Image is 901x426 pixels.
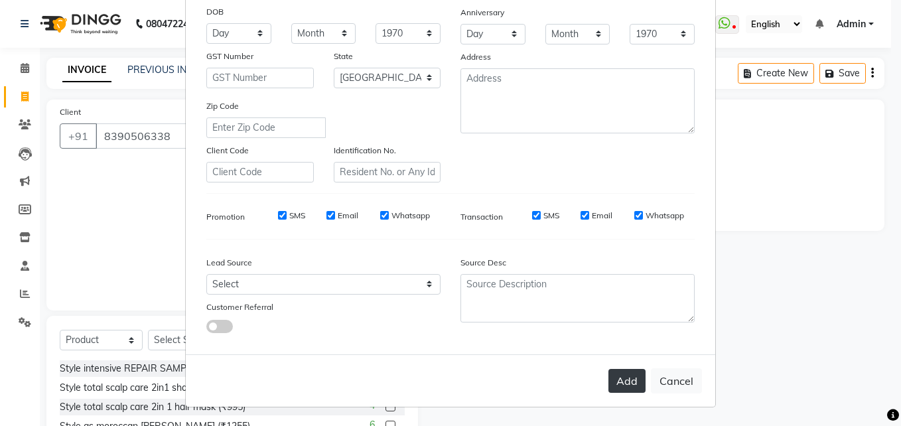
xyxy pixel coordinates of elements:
label: Whatsapp [391,210,430,222]
input: Resident No. or Any Id [334,162,441,182]
label: Anniversary [460,7,504,19]
input: GST Number [206,68,314,88]
label: SMS [289,210,305,222]
label: Client Code [206,145,249,157]
label: Address [460,51,491,63]
button: Add [608,369,646,393]
label: Customer Referral [206,301,273,313]
label: Email [338,210,358,222]
label: DOB [206,6,224,18]
label: Lead Source [206,257,252,269]
label: Promotion [206,211,245,223]
label: Whatsapp [646,210,684,222]
button: Cancel [651,368,702,393]
label: Email [592,210,612,222]
label: Transaction [460,211,503,223]
label: State [334,50,353,62]
label: Zip Code [206,100,239,112]
label: Identification No. [334,145,396,157]
label: Source Desc [460,257,506,269]
label: GST Number [206,50,253,62]
input: Client Code [206,162,314,182]
input: Enter Zip Code [206,117,326,138]
label: SMS [543,210,559,222]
